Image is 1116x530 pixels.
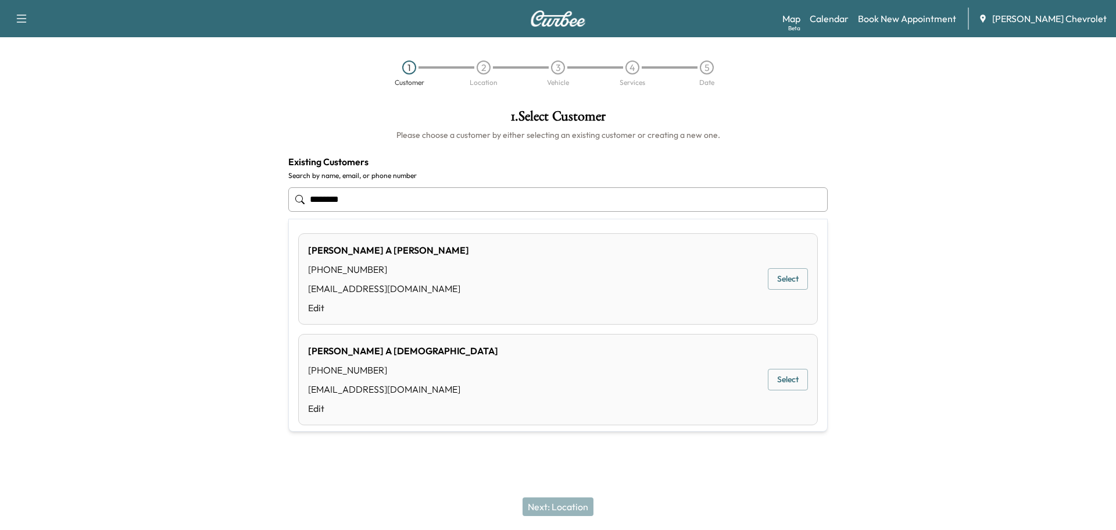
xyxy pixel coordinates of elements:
[308,344,498,358] div: [PERSON_NAME] A [DEMOGRAPHIC_DATA]
[288,129,828,141] h6: Please choose a customer by either selecting an existing customer or creating a new one.
[288,155,828,169] h4: Existing Customers
[402,61,416,74] div: 1
[547,79,569,86] div: Vehicle
[768,268,808,290] button: Select
[788,24,800,33] div: Beta
[308,401,498,415] a: Edit
[700,61,714,74] div: 5
[288,109,828,129] h1: 1 . Select Customer
[395,79,424,86] div: Customer
[858,12,956,26] a: Book New Appointment
[308,301,469,315] a: Edit
[308,382,498,396] div: [EMAIL_ADDRESS][DOMAIN_NAME]
[810,12,849,26] a: Calendar
[551,61,565,74] div: 3
[288,171,828,180] label: Search by name, email, or phone number
[308,262,469,276] div: [PHONE_NUMBER]
[308,243,469,257] div: [PERSON_NAME] A [PERSON_NAME]
[782,12,800,26] a: MapBeta
[625,61,639,74] div: 4
[308,363,498,377] div: [PHONE_NUMBER]
[620,79,645,86] div: Services
[308,282,469,296] div: [EMAIL_ADDRESS][DOMAIN_NAME]
[477,61,491,74] div: 2
[699,79,714,86] div: Date
[470,79,498,86] div: Location
[768,369,808,390] button: Select
[530,10,586,27] img: Curbee Logo
[992,12,1107,26] span: [PERSON_NAME] Chevrolet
